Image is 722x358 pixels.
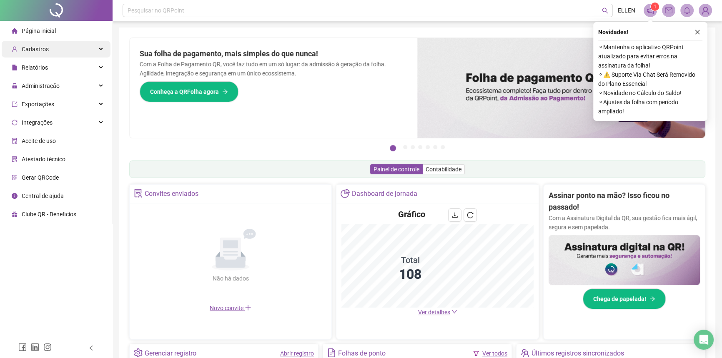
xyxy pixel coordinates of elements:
[647,7,654,14] span: notification
[411,145,415,149] button: 3
[482,350,507,357] a: Ver todos
[12,83,18,89] span: lock
[22,83,60,89] span: Administração
[694,29,700,35] span: close
[618,6,635,15] span: ELLEN
[140,48,407,60] h2: Sua folha de pagamento, mais simples do que nunca!
[665,7,672,14] span: mail
[192,274,269,283] div: Não há dados
[12,101,18,107] span: export
[441,145,445,149] button: 7
[22,46,49,53] span: Cadastros
[22,138,56,144] span: Aceite de uso
[467,212,474,218] span: reload
[327,348,336,357] span: file-text
[12,120,18,125] span: sync
[583,288,666,309] button: Chega de papelada!
[403,145,407,149] button: 2
[22,193,64,199] span: Central de ajuda
[134,348,143,357] span: setting
[426,145,430,149] button: 5
[245,304,251,311] span: plus
[22,156,65,163] span: Atestado técnico
[649,296,655,302] span: arrow-right
[22,28,56,34] span: Página inicial
[549,190,700,213] h2: Assinar ponto na mão? Isso ficou no passado!
[598,88,702,98] span: ⚬ Novidade no Cálculo do Saldo!
[31,343,39,351] span: linkedin
[549,213,700,232] p: Com a Assinatura Digital da QR, sua gestão fica mais ágil, segura e sem papelada.
[12,211,18,217] span: gift
[12,46,18,52] span: user-add
[18,343,27,351] span: facebook
[602,8,608,14] span: search
[12,156,18,162] span: solution
[651,3,659,11] sup: 1
[222,89,228,95] span: arrow-right
[22,101,54,108] span: Exportações
[140,81,238,102] button: Conheça a QRFolha agora
[451,212,458,218] span: download
[549,235,700,285] img: banner%2F02c71560-61a6-44d4-94b9-c8ab97240462.png
[473,350,479,356] span: filter
[398,208,425,220] h4: Gráfico
[683,7,691,14] span: bell
[433,145,437,149] button: 6
[694,330,714,350] div: Open Intercom Messenger
[88,345,94,351] span: left
[140,60,407,78] p: Com a Folha de Pagamento QR, você faz tudo em um só lugar: da admissão à geração da folha. Agilid...
[341,189,349,198] span: pie-chart
[12,193,18,199] span: info-circle
[654,4,657,10] span: 1
[12,138,18,144] span: audit
[521,348,529,357] span: team
[390,145,396,151] button: 1
[593,294,646,303] span: Chega de papelada!
[12,65,18,70] span: file
[12,28,18,34] span: home
[134,189,143,198] span: solution
[150,87,219,96] span: Conheça a QRFolha agora
[352,187,417,201] div: Dashboard de jornada
[426,166,461,173] span: Contabilidade
[598,28,628,37] span: Novidades !
[699,4,712,17] img: 81252
[418,309,450,315] span: Ver detalhes
[451,309,457,315] span: down
[145,187,198,201] div: Convites enviados
[598,43,702,70] span: ⚬ Mantenha o aplicativo QRPoint atualizado para evitar erros na assinatura da folha!
[12,175,18,180] span: qrcode
[22,119,53,126] span: Integrações
[210,305,251,311] span: Novo convite
[280,350,314,357] a: Abrir registro
[22,211,76,218] span: Clube QR - Beneficios
[417,38,705,138] img: banner%2F8d14a306-6205-4263-8e5b-06e9a85ad873.png
[418,309,457,315] a: Ver detalhes down
[43,343,52,351] span: instagram
[598,98,702,116] span: ⚬ Ajustes da folha com período ampliado!
[598,70,702,88] span: ⚬ ⚠️ Suporte Via Chat Será Removido do Plano Essencial
[22,64,48,71] span: Relatórios
[374,166,419,173] span: Painel de controle
[22,174,59,181] span: Gerar QRCode
[418,145,422,149] button: 4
